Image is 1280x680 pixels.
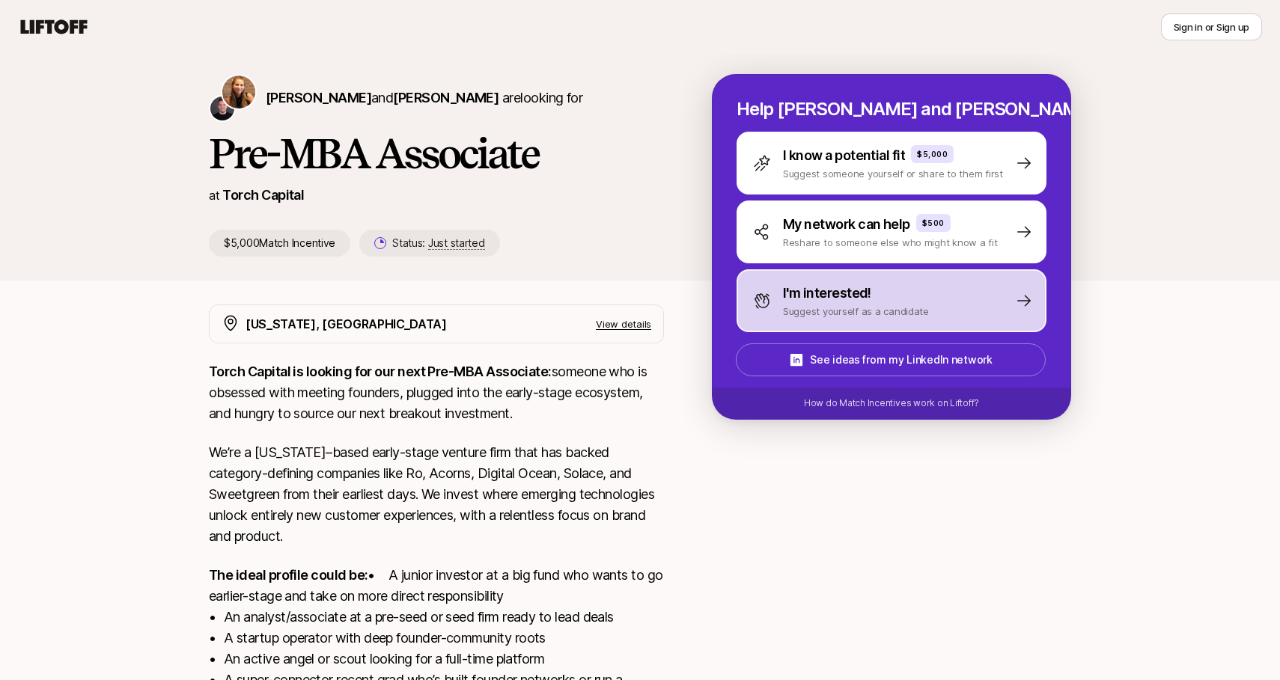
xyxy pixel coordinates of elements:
[222,187,304,203] a: Torch Capital
[266,90,371,105] span: [PERSON_NAME]
[209,361,664,424] p: someone who is obsessed with meeting founders, plugged into the early-stage ecosystem, and hungry...
[393,90,499,105] span: [PERSON_NAME]
[783,166,1003,181] p: Suggest someone yourself or share to them first
[737,99,1046,120] p: Help [PERSON_NAME] and [PERSON_NAME] hire
[209,442,664,547] p: We’re a [US_STATE]–based early-stage venture firm that has backed category-defining companies lik...
[209,131,664,176] h1: Pre-MBA Associate
[917,148,948,160] p: $5,000
[783,214,910,235] p: My network can help
[210,97,234,120] img: Christopher Harper
[428,236,485,250] span: Just started
[810,351,992,369] p: See ideas from my LinkedIn network
[371,90,499,105] span: and
[1161,13,1262,40] button: Sign in or Sign up
[736,343,1046,376] button: See ideas from my LinkedIn network
[783,235,998,250] p: Reshare to someone else who might know a fit
[222,76,255,108] img: Katie Reiner
[392,234,484,252] p: Status:
[804,396,979,410] p: How do Match Incentives work on Liftoff?
[246,314,447,334] p: [US_STATE], [GEOGRAPHIC_DATA]
[209,186,219,205] p: at
[209,364,552,379] strong: Torch Capital is looking for our next Pre-MBA Associate:
[783,283,871,304] p: I'm interested!
[783,145,905,166] p: I know a potential fit
[209,567,368,583] strong: The ideal profile could be:
[783,304,929,319] p: Suggest yourself as a candidate
[209,230,350,257] p: $5,000 Match Incentive
[266,88,582,108] p: are looking for
[596,316,651,331] p: View details
[922,217,945,229] p: $500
